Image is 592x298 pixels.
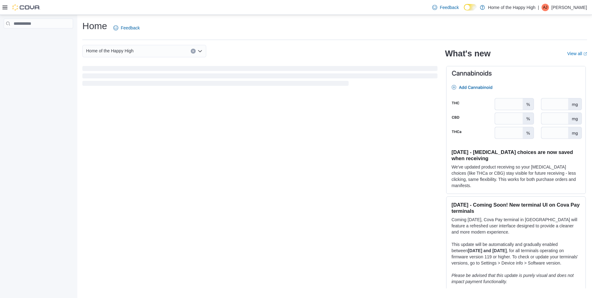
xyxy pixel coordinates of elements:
[468,248,507,253] strong: [DATE] and [DATE]
[198,49,202,54] button: Open list of options
[440,4,459,11] span: Feedback
[488,4,535,11] p: Home of the Happy High
[86,47,133,55] span: Home of the Happy High
[451,273,574,284] em: Please be advised that this update is purely visual and does not impact payment functionality.
[12,4,40,11] img: Cova
[567,51,587,56] a: View allExternal link
[543,4,547,11] span: AJ
[451,149,581,161] h3: [DATE] - [MEDICAL_DATA] choices are now saved when receiving
[538,4,539,11] p: |
[542,4,549,11] div: Aaron Jackson-Angus
[451,217,581,235] p: Coming [DATE], Cova Pay terminal in [GEOGRAPHIC_DATA] will feature a refreshed user interface des...
[464,4,477,11] input: Dark Mode
[551,4,587,11] p: [PERSON_NAME]
[121,25,140,31] span: Feedback
[191,49,196,54] button: Clear input
[583,52,587,56] svg: External link
[430,1,461,14] a: Feedback
[111,22,142,34] a: Feedback
[451,164,581,189] p: We've updated product receiving so your [MEDICAL_DATA] choices (like THCa or CBG) stay visible fo...
[82,20,107,32] h1: Home
[82,67,437,87] span: Loading
[451,202,581,214] h3: [DATE] - Coming Soon! New terminal UI on Cova Pay terminals
[4,30,73,45] nav: Complex example
[445,49,490,59] h2: What's new
[451,241,581,266] p: This update will be automatically and gradually enabled between , for all terminals operating on ...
